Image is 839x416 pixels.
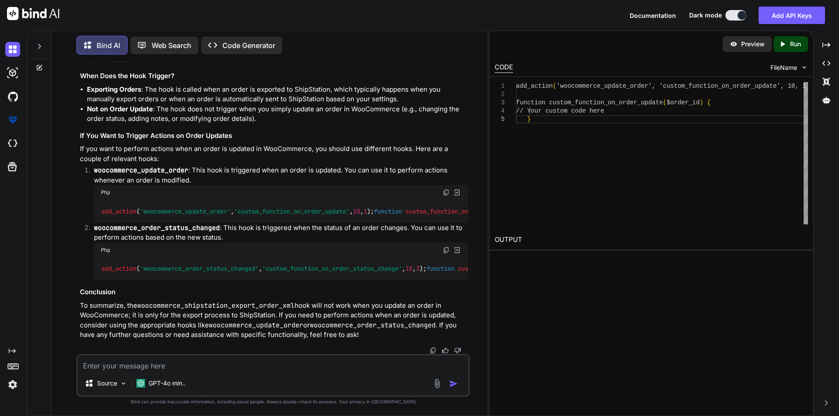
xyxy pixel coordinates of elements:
span: } [527,116,530,123]
span: function custom_function_on_order_update [516,99,663,106]
strong: Not on Order Update [87,105,153,113]
span: Documentation [630,12,676,19]
li: : The hook is called when an order is exported to ShipStation, which typically happens when you m... [87,85,468,104]
span: 'woocommerce_update_order' [140,207,231,215]
img: preview [730,40,738,48]
div: 5 [495,115,505,124]
p: Code Generator [222,40,275,51]
span: add_action [101,207,136,215]
img: copy [443,189,450,196]
img: attachment [432,378,442,388]
img: settings [5,377,20,392]
span: 'custom_function_on_order_update' [234,207,350,215]
span: FileName [770,63,797,72]
span: Php [101,247,110,254]
span: $order_id [666,99,700,106]
img: dislike [454,347,461,354]
li: : The hook does not trigger when you simply update an order in WooCommerce (e.g., changing the or... [87,104,468,124]
span: // Your custom code here [516,107,604,114]
div: 4 [495,107,505,115]
img: Open in Browser [453,246,461,254]
span: Dark mode [689,11,722,20]
span: add_action [101,265,136,273]
code: woocommerce_order_status_changed [94,223,220,232]
span: 'woocommerce_order_status_changed' [140,265,259,273]
span: custom_function_on_order_update [406,207,514,215]
span: 1 [364,207,367,215]
img: Pick Models [120,380,127,387]
div: 1 [495,82,505,90]
span: { [707,99,711,106]
div: 2 [495,90,505,99]
img: Bind AI [7,7,59,20]
span: 10 [353,207,360,215]
img: darkAi-studio [5,65,20,80]
img: Open in Browser [453,189,461,196]
span: ( ) [426,265,713,273]
img: cloudideIcon [5,136,20,151]
button: Documentation [630,11,676,20]
span: der_update', 10, 1 [740,83,806,89]
span: function [426,265,454,273]
img: GPT-4o mini [136,379,145,388]
span: Php [101,189,110,196]
code: woocommerce_shipstation_export_order_xml [137,301,295,310]
span: ( ) [374,207,552,215]
p: : This hook is triggered when the status of an order changes. You can use it to perform actions b... [94,223,468,243]
p: To summarize, the hook will not work when you update an order in WooCommerce; it is only for the ... [80,301,468,340]
img: like [442,347,449,354]
span: 10 [406,265,413,273]
p: : This hook is triggered when an order is updated. You can use it to perform actions whenever an ... [94,165,468,185]
img: icon [449,379,458,388]
div: CODE [495,62,513,73]
img: copy [443,247,450,254]
img: githubDark [5,89,20,104]
span: ( [663,99,666,106]
h3: When Does the Hook Trigger? [80,71,468,81]
p: Bind AI [97,40,120,51]
p: Bind can provide inaccurate information, including about people. Always double-check its answers.... [76,399,470,405]
span: 3 [416,265,419,273]
code: ( , , , ); { } [101,264,805,273]
strong: Exporting Orders [87,85,141,93]
span: add_action [516,83,553,89]
h3: Conclusion [80,287,468,297]
h2: OUTPUT [489,230,813,250]
span: function [374,207,402,215]
span: 'woocommerce_update_order', 'custom_function_on_or [556,83,740,89]
code: woocommerce_update_order [94,166,188,175]
img: darkChat [5,42,20,57]
span: custom_function_on_order_status_change [458,265,591,273]
p: Web Search [152,40,191,51]
button: Add API Keys [759,7,825,24]
div: 3 [495,99,505,107]
img: copy [430,347,437,354]
p: Run [790,40,801,48]
p: If you want to perform actions when an order is updated in WooCommerce, you should use different ... [80,144,468,164]
p: GPT-4o min.. [149,379,186,388]
img: chevron down [801,64,808,71]
span: ( [553,83,556,89]
span: 'custom_function_on_order_status_change' [262,265,402,273]
code: woocommerce_update_order [209,321,303,330]
p: Preview [741,40,765,48]
p: Source [97,379,117,388]
img: premium [5,113,20,127]
code: ( , , , ); { } [101,207,644,216]
code: woocommerce_order_status_changed [310,321,436,330]
h3: If You Want to Trigger Actions on Order Updates [80,131,468,141]
span: ) [700,99,703,106]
